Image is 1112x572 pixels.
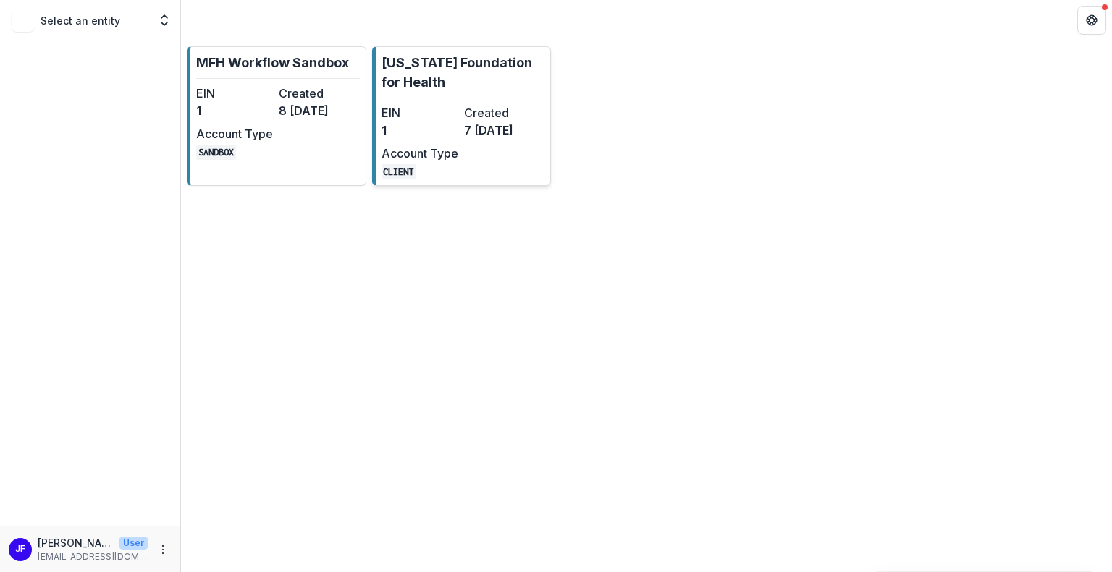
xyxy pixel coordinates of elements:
[196,102,273,119] dd: 1
[38,550,148,563] p: [EMAIL_ADDRESS][DOMAIN_NAME]
[382,121,458,139] dd: 1
[382,164,416,179] code: CLIENT
[1077,6,1106,35] button: Get Help
[196,53,349,72] p: MFH Workflow Sandbox
[464,104,541,121] dt: Created
[382,53,545,92] p: [US_STATE] Foundation for Health
[382,145,458,162] dt: Account Type
[119,537,148,550] p: User
[154,6,174,35] button: Open entity switcher
[196,145,236,160] code: SANDBOX
[41,13,120,28] p: Select an entity
[154,541,172,558] button: More
[279,102,355,119] dd: 8 [DATE]
[372,46,552,186] a: [US_STATE] Foundation for HealthEIN1Created7 [DATE]Account TypeCLIENT
[196,125,273,142] dt: Account Type
[15,545,25,554] div: Jean Freeman-Crawford
[382,104,458,121] dt: EIN
[12,9,35,32] img: Select an entity
[464,121,541,139] dd: 7 [DATE]
[279,85,355,102] dt: Created
[187,46,366,186] a: MFH Workflow SandboxEIN1Created8 [DATE]Account TypeSANDBOX
[38,535,113,550] p: [PERSON_NAME]
[196,85,273,102] dt: EIN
